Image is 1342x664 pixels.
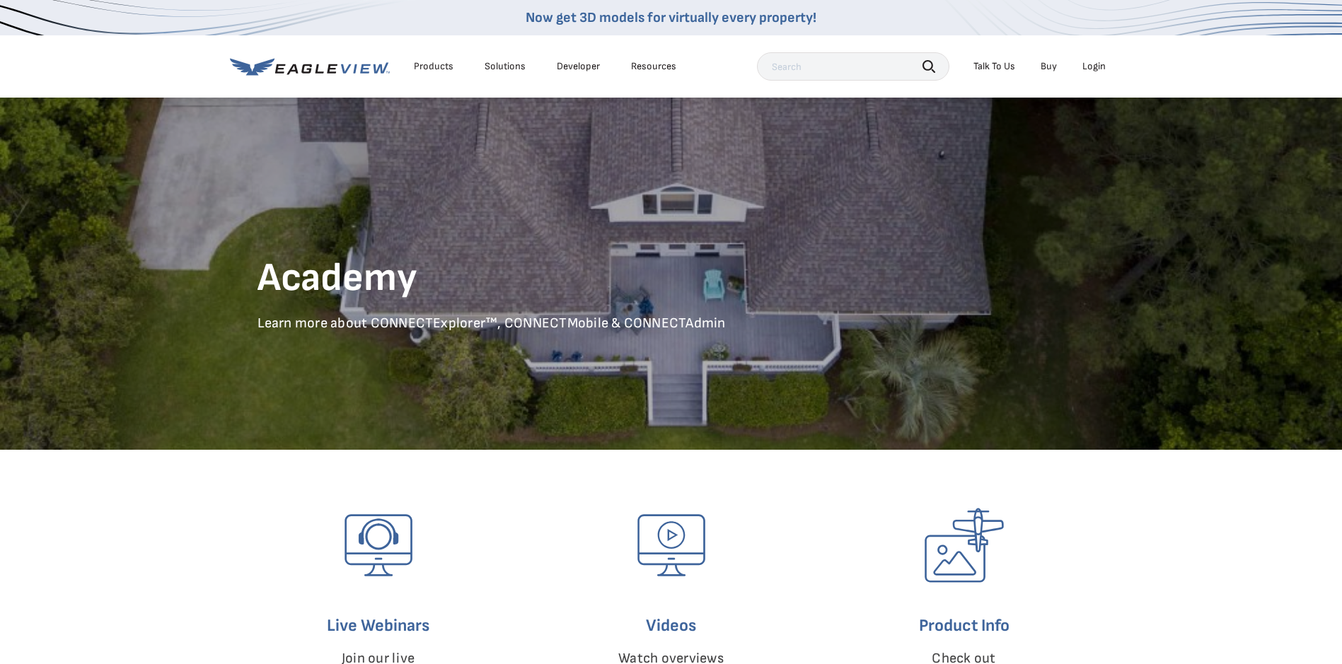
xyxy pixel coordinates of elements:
div: Talk To Us [973,60,1015,73]
h1: Academy [258,254,1085,303]
p: Learn more about CONNECTExplorer™, CONNECTMobile & CONNECTAdmin [258,315,1085,332]
a: Developer [557,60,600,73]
div: Solutions [485,60,526,73]
h6: Videos [550,612,792,639]
h6: Live Webinars [258,612,499,639]
h6: Product Info [843,612,1085,639]
div: Resources [631,60,676,73]
div: Products [414,60,453,73]
a: Now get 3D models for virtually every property! [526,9,816,26]
a: Buy [1041,60,1057,73]
input: Search [757,52,949,81]
div: Login [1082,60,1106,73]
